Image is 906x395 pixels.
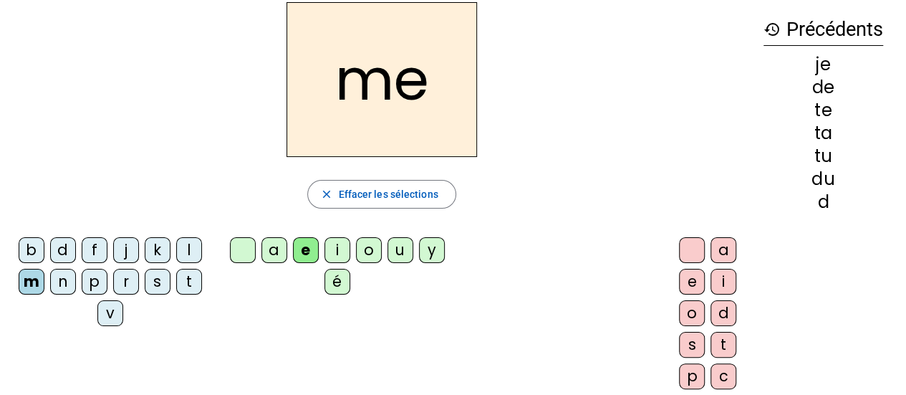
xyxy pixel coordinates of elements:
[763,171,883,188] div: du
[763,14,883,46] h3: Précédents
[293,237,319,263] div: e
[176,237,202,263] div: l
[710,300,736,326] div: d
[324,269,350,295] div: é
[50,237,76,263] div: d
[145,269,170,295] div: s
[113,237,139,263] div: j
[419,237,445,263] div: y
[356,237,382,263] div: o
[763,79,883,96] div: de
[763,21,781,38] mat-icon: history
[763,194,883,211] div: d
[50,269,76,295] div: n
[710,332,736,358] div: t
[82,237,107,263] div: f
[679,332,705,358] div: s
[338,186,438,203] span: Effacer les sélections
[710,363,736,389] div: c
[763,125,883,142] div: ta
[82,269,107,295] div: p
[387,237,413,263] div: u
[763,102,883,119] div: te
[19,269,44,295] div: m
[261,237,287,263] div: a
[763,56,883,73] div: je
[763,148,883,165] div: tu
[679,269,705,295] div: e
[286,2,477,157] h2: me
[710,237,736,263] div: a
[679,363,705,389] div: p
[145,237,170,263] div: k
[324,237,350,263] div: i
[176,269,202,295] div: t
[113,269,139,295] div: r
[97,300,123,326] div: v
[307,180,456,209] button: Effacer les sélections
[19,237,44,263] div: b
[710,269,736,295] div: i
[679,300,705,326] div: o
[319,188,332,201] mat-icon: close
